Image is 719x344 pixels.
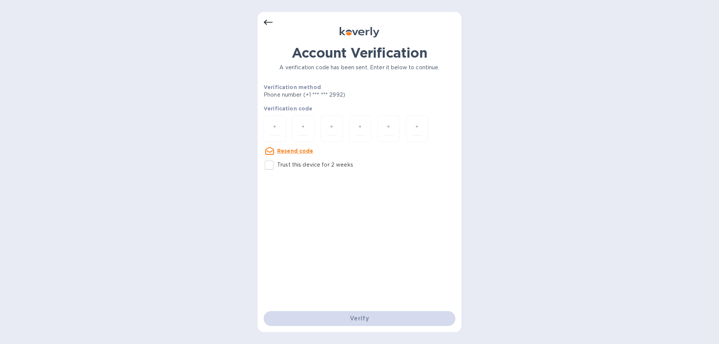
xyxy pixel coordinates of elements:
p: Verification code [264,105,455,112]
p: Trust this device for 2 weeks [277,161,353,169]
u: Resend code [277,148,313,154]
p: Phone number (+1 *** *** 2992) [264,91,403,99]
h1: Account Verification [264,45,455,61]
b: Verification method [264,84,321,90]
p: A verification code has been sent. Enter it below to continue. [264,64,455,71]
